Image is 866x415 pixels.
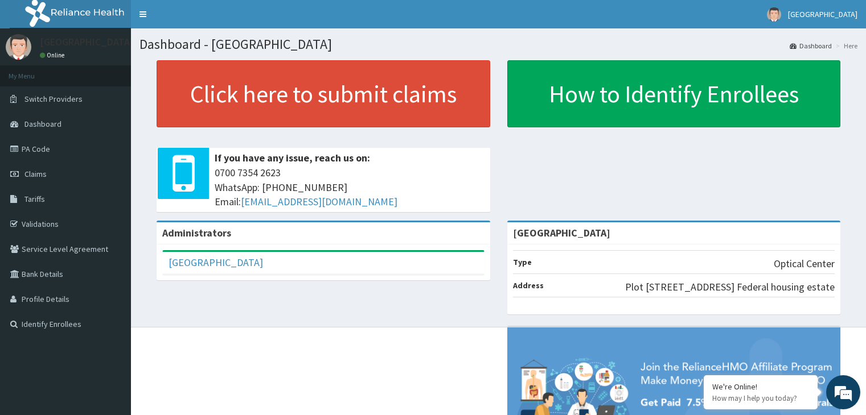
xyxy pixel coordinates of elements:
a: Dashboard [790,41,832,51]
img: User Image [767,7,781,22]
b: If you have any issue, reach us on: [215,151,370,164]
h1: Dashboard - [GEOGRAPHIC_DATA] [139,37,857,52]
span: Dashboard [24,119,61,129]
b: Administrators [162,226,231,239]
img: User Image [6,34,31,60]
p: [GEOGRAPHIC_DATA] [40,37,134,47]
strong: [GEOGRAPHIC_DATA] [513,226,610,239]
span: Switch Providers [24,94,83,104]
a: [EMAIL_ADDRESS][DOMAIN_NAME] [241,195,397,208]
b: Address [513,280,544,290]
a: Click here to submit claims [157,60,490,127]
a: How to Identify Enrollees [507,60,841,127]
p: Plot [STREET_ADDRESS] Federal housing estate [625,280,835,294]
a: [GEOGRAPHIC_DATA] [169,256,263,269]
span: 0700 7354 2623 WhatsApp: [PHONE_NUMBER] Email: [215,165,485,209]
li: Here [833,41,857,51]
span: Claims [24,169,47,179]
a: Online [40,51,67,59]
p: How may I help you today? [712,393,809,403]
span: Tariffs [24,194,45,204]
p: Optical Center [774,256,835,271]
div: We're Online! [712,381,809,392]
b: Type [513,257,532,267]
span: [GEOGRAPHIC_DATA] [788,9,857,19]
